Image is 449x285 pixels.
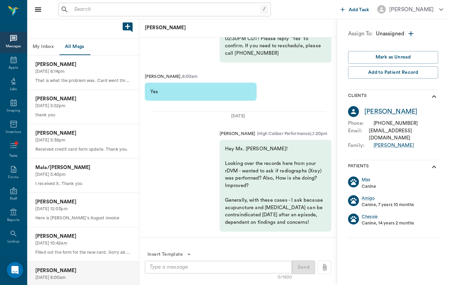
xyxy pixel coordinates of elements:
p: [DATE] 12:03pm [35,206,131,212]
button: Insert Template [145,248,194,261]
p: Clients [348,93,367,101]
button: Add Task [338,3,372,16]
p: Patients [348,163,369,171]
p: [PERSON_NAME] [35,95,131,103]
a: [PERSON_NAME] [374,142,414,149]
svg: show more [430,93,438,101]
div: Tasks [9,153,18,158]
p: Assign To: [348,30,373,40]
p: thank you [35,112,131,118]
button: Mark as Unread [348,51,438,64]
p: [PERSON_NAME] [145,24,328,32]
p: Phone : [348,120,374,127]
div: Reports [7,218,20,223]
div: [EMAIL_ADDRESS][DOMAIN_NAME] [369,127,438,142]
a: Max [362,177,370,183]
p: [PERSON_NAME] [220,131,256,137]
div: [PHONE_NUMBER] [374,120,418,127]
div: Hey Ms. [PERSON_NAME]! Looking over the records here from your rDVM - wanted to ask if radiograph... [220,140,331,232]
p: [PERSON_NAME] [145,73,181,80]
a: [PERSON_NAME] [364,107,417,117]
div: Imaging [7,108,20,113]
a: Chessie [362,214,378,220]
div: / [260,5,268,14]
button: My Inbox [27,39,59,55]
div: Message tabs [27,39,139,55]
p: [DATE] 5:40pm [35,171,131,178]
div: [PERSON_NAME] [389,5,434,14]
div: Messages [6,44,21,49]
p: [DATE] 10:42am [35,240,131,247]
p: , 1:20pm [311,131,327,137]
div: Open Intercom Messenger [7,262,23,278]
div: Labs [10,87,17,92]
p: Family : [348,142,374,149]
div: Forms [8,175,18,180]
div: Appts [8,65,18,70]
a: Amigo [362,195,375,202]
p: That is what the problem was. Card went through. [35,78,131,84]
p: Received credit card form update. Thank you. [35,146,131,153]
div: 0/1600 [278,274,292,281]
p: [DATE] 8:00am [35,274,131,281]
div: Inventory [6,130,21,135]
p: Here is [PERSON_NAME]'s August invoice [35,215,131,221]
p: Filled out the form for the new card. Sorry about that. Please let me know if you have any issues... [35,249,131,256]
div: Yes [145,83,257,101]
p: Mala/[PERSON_NAME] [35,164,131,171]
button: [PERSON_NAME] [372,3,449,16]
button: Close drawer [31,3,45,16]
p: [PERSON_NAME] [35,198,131,206]
p: [PERSON_NAME] [35,61,131,68]
div: Unassigned [376,30,438,40]
svg: show more [430,163,438,171]
div: Lookup [7,239,19,244]
button: All Msgs [59,39,90,55]
p: [DATE] 5:52pm [35,103,131,109]
button: Add to Patient Record [348,66,438,79]
div: [DATE] [150,113,326,119]
p: I received it. Thank you [35,181,131,187]
p: Canine [362,183,376,190]
p: [DATE] 5:38pm [35,137,131,144]
p: [PERSON_NAME] [35,267,131,274]
p: Canine, 7 years 10 months [362,202,414,208]
p: [PERSON_NAME] [35,233,131,240]
p: [PERSON_NAME] [35,130,131,137]
p: Email : [348,127,369,142]
p: Canine, 14 years 2 months [362,220,414,227]
p: , 8:00am [181,73,198,80]
div: Staff [10,196,17,201]
p: [DATE] 6:14pm [35,68,131,75]
p: ( High Caliber Performance ) [255,131,311,137]
input: Search [71,5,260,14]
